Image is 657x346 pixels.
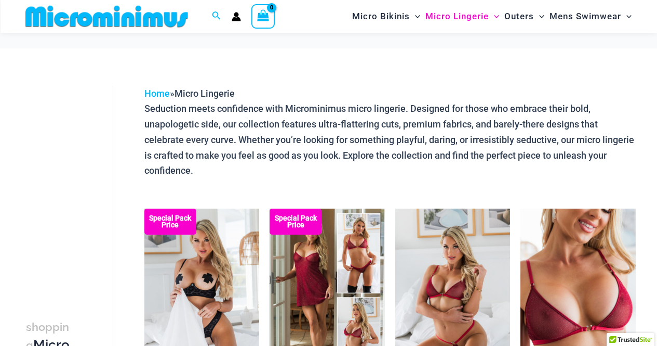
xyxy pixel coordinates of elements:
[425,3,489,30] span: Micro Lingerie
[489,3,499,30] span: Menu Toggle
[352,3,410,30] span: Micro Bikinis
[348,2,636,31] nav: Site Navigation
[350,3,423,30] a: Micro BikinisMenu ToggleMenu Toggle
[26,78,119,286] iframe: TrustedSite Certified
[144,215,196,228] b: Special Pack Price
[144,88,170,99] a: Home
[270,215,321,228] b: Special Pack Price
[212,10,221,23] a: Search icon link
[144,88,235,99] span: »
[534,3,544,30] span: Menu Toggle
[549,3,621,30] span: Mens Swimwear
[410,3,420,30] span: Menu Toggle
[21,5,192,28] img: MM SHOP LOGO FLAT
[232,12,241,21] a: Account icon link
[175,88,235,99] span: Micro Lingerie
[423,3,502,30] a: Micro LingerieMenu ToggleMenu Toggle
[251,4,275,28] a: View Shopping Cart, empty
[621,3,632,30] span: Menu Toggle
[547,3,634,30] a: Mens SwimwearMenu ToggleMenu Toggle
[144,101,636,178] p: Seduction meets confidence with Microminimus micro lingerie. Designed for those who embrace their...
[502,3,547,30] a: OutersMenu ToggleMenu Toggle
[504,3,534,30] span: Outers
